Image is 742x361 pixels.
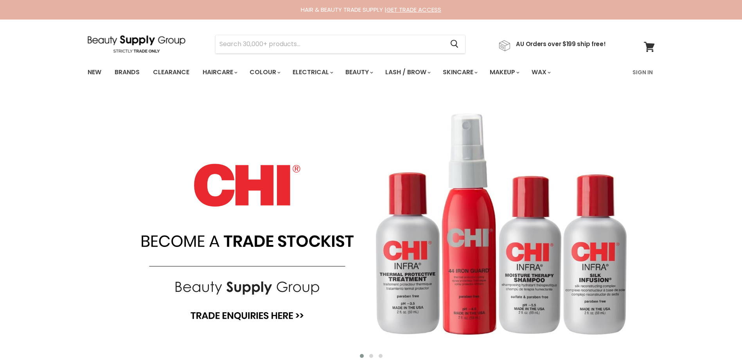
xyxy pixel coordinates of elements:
a: Skincare [437,64,482,80]
a: Colour [244,64,285,80]
a: Clearance [147,64,195,80]
div: HAIR & BEAUTY TRADE SUPPLY | [78,6,665,14]
input: Search [216,35,444,53]
a: Beauty [340,64,378,80]
a: Brands [109,64,146,80]
a: Lash / Brow [379,64,435,80]
button: Search [444,35,465,53]
ul: Main menu [82,61,593,84]
a: Electrical [287,64,338,80]
iframe: Gorgias live chat messenger [703,324,734,353]
a: Wax [526,64,555,80]
a: GET TRADE ACCESS [386,5,441,14]
a: Makeup [484,64,524,80]
a: Haircare [197,64,242,80]
nav: Main [78,61,665,84]
a: Sign In [628,64,658,80]
form: Product [215,35,465,54]
a: New [82,64,107,80]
